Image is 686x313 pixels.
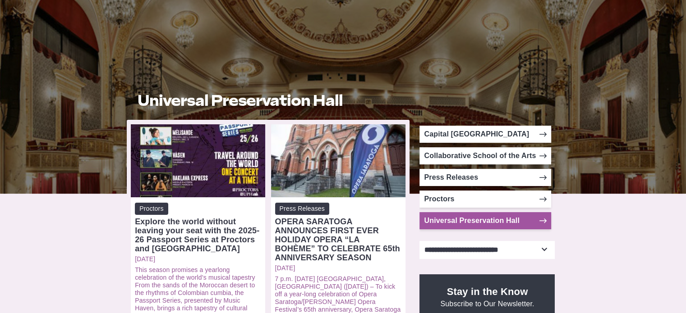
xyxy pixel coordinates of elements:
a: Press Releases [419,169,551,186]
select: Select category [419,241,555,259]
div: OPERA SARATOGA ANNOUNCES FIRST EVER HOLIDAY OPERA “LA BOHÈME” TO CELEBRATE 65th ANNIVERSARY SEASON [275,217,401,262]
a: [DATE] [275,264,401,272]
h1: Universal Preservation Hall [138,92,399,109]
div: Explore the world without leaving your seat with the 2025-26 Passport Series at Proctors and [GEO... [135,217,261,253]
a: Capital [GEOGRAPHIC_DATA] [419,126,551,143]
span: Press Releases [275,203,329,215]
a: Collaborative School of the Arts [419,147,551,164]
a: Universal Preservation Hall [419,212,551,229]
a: Proctors [419,191,551,208]
a: Press Releases OPERA SARATOGA ANNOUNCES FIRST EVER HOLIDAY OPERA “LA BOHÈME” TO CELEBRATE 65th AN... [275,203,401,262]
a: Proctors Explore the world without leaving your seat with the 2025-26 Passport Series at Proctors... [135,203,261,253]
p: Subscribe to Our Newsletter. [430,285,544,308]
a: [DATE] [135,255,261,263]
strong: Stay in the Know [447,286,528,297]
span: Proctors [135,203,168,215]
